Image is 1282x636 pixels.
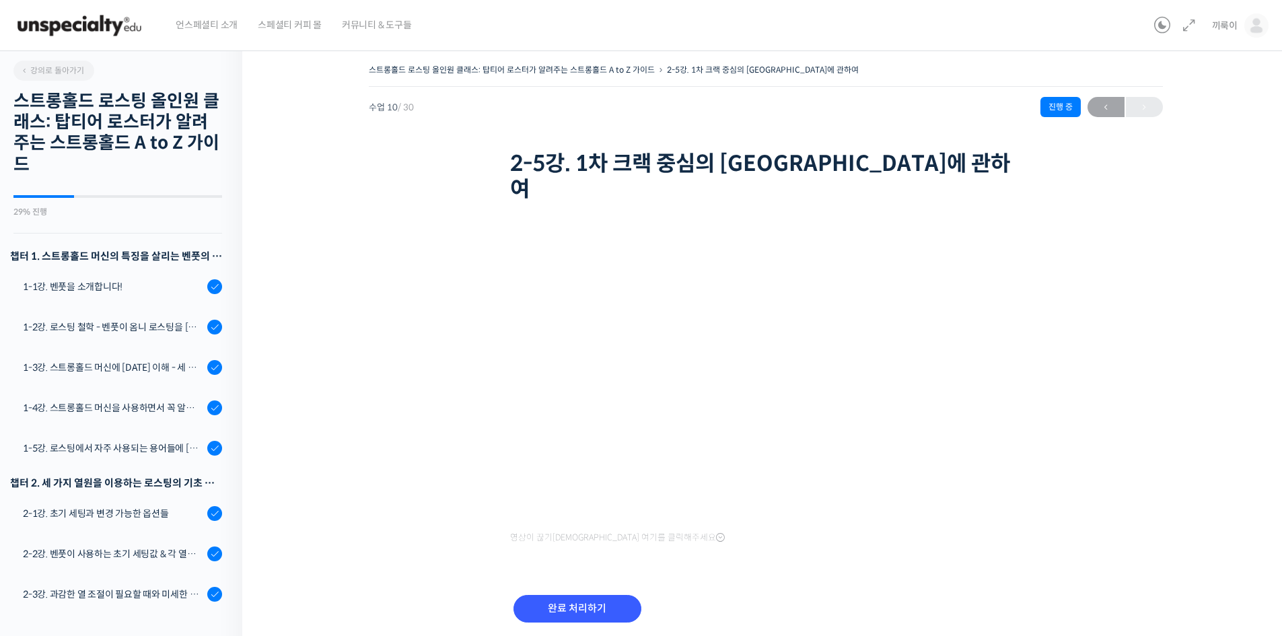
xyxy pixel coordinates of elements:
[1088,97,1125,117] a: ←이전
[10,247,222,265] h3: 챕터 1. 스트롱홀드 머신의 특징을 살리는 벤풋의 로스팅 방식
[369,65,655,75] a: 스트롱홀드 로스팅 올인원 클래스: 탑티어 로스터가 알려주는 스트롱홀드 A to Z 가이드
[1212,20,1238,32] span: 끼룩이
[513,595,641,623] input: 완료 처리하기
[23,441,203,456] div: 1-5강. 로스팅에서 자주 사용되는 용어들에 [DATE] 이해
[13,208,222,216] div: 29% 진행
[1088,98,1125,116] span: ←
[398,102,414,113] span: / 30
[23,360,203,375] div: 1-3강. 스트롱홀드 머신에 [DATE] 이해 - 세 가지 열원이 만들어내는 변화
[1040,97,1081,117] div: 진행 중
[667,65,859,75] a: 2-5강. 1차 크랙 중심의 [GEOGRAPHIC_DATA]에 관하여
[23,587,203,602] div: 2-3강. 과감한 열 조절이 필요할 때와 미세한 열 조절이 필요할 때
[23,546,203,561] div: 2-2강. 벤풋이 사용하는 초기 세팅값 & 각 열원이 하는 역할
[20,65,84,75] span: 강의로 돌아가기
[510,151,1022,203] h1: 2-5강. 1차 크랙 중심의 [GEOGRAPHIC_DATA]에 관하여
[13,61,94,81] a: 강의로 돌아가기
[23,400,203,415] div: 1-4강. 스트롱홀드 머신을 사용하면서 꼭 알고 있어야 할 유의사항
[13,91,222,175] h2: 스트롱홀드 로스팅 올인원 클래스: 탑티어 로스터가 알려주는 스트롱홀드 A to Z 가이드
[23,506,203,521] div: 2-1강. 초기 세팅과 변경 가능한 옵션들
[369,103,414,112] span: 수업 10
[23,279,203,294] div: 1-1강. 벤풋을 소개합니다!
[510,532,725,543] span: 영상이 끊기[DEMOGRAPHIC_DATA] 여기를 클릭해주세요
[10,474,222,492] div: 챕터 2. 세 가지 열원을 이용하는 로스팅의 기초 설계
[23,320,203,334] div: 1-2강. 로스팅 철학 - 벤풋이 옴니 로스팅을 [DATE] 않는 이유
